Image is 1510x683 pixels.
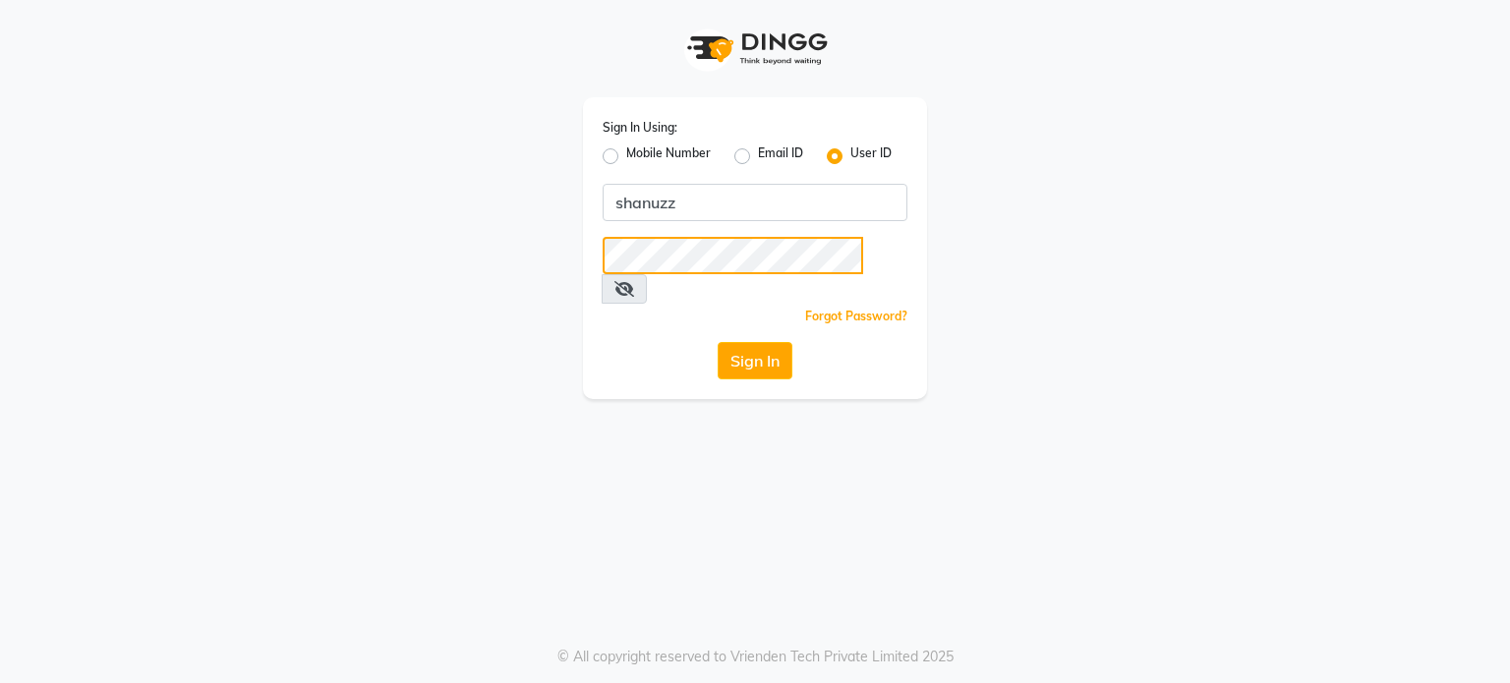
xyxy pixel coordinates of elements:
input: Username [603,184,907,221]
img: logo1.svg [676,20,834,78]
button: Sign In [718,342,792,379]
label: Email ID [758,144,803,168]
label: Mobile Number [626,144,711,168]
label: User ID [850,144,892,168]
input: Username [603,237,863,274]
a: Forgot Password? [805,309,907,323]
label: Sign In Using: [603,119,677,137]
